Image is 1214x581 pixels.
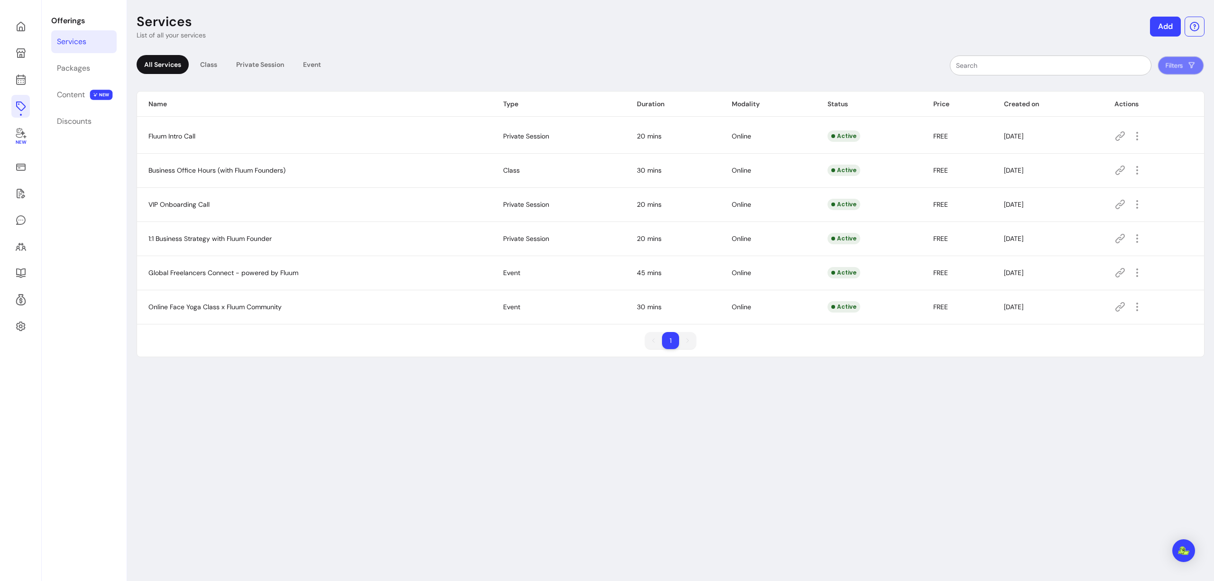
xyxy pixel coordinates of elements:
div: Open Intercom Messenger [1172,539,1195,562]
span: Business Office Hours (with Fluum Founders) [148,166,285,175]
div: Private Session [229,55,292,74]
th: Price [922,92,993,117]
span: FREE [933,200,948,209]
div: Packages [57,63,90,74]
a: Services [51,30,117,53]
a: Sales [11,156,30,178]
span: Event [503,268,520,277]
div: Active [828,130,860,142]
span: FREE [933,234,948,243]
span: 1:1 Business Strategy with Fluum Founder [148,234,272,243]
a: Waivers [11,182,30,205]
li: pagination item 1 active [662,332,679,349]
a: Resources [11,262,30,285]
div: Active [828,301,860,313]
span: Private Session [503,132,549,140]
div: Active [828,233,860,244]
span: Online [732,166,751,175]
span: 45 mins [637,268,662,277]
span: Online [732,200,751,209]
span: Online Face Yoga Class x Fluum Community [148,303,282,311]
div: Services [57,36,86,47]
span: [DATE] [1004,234,1023,243]
span: NEW [90,90,113,100]
a: Discounts [51,110,117,133]
th: Type [492,92,626,117]
th: Name [137,92,492,117]
span: 20 mins [637,132,662,140]
span: FREE [933,132,948,140]
a: Content [51,83,117,106]
span: [DATE] [1004,200,1023,209]
span: Global Freelancers Connect - powered by Fluum [148,268,298,277]
a: My Messages [11,209,30,231]
a: My Page [11,42,30,65]
span: 30 mins [637,303,662,311]
span: 20 mins [637,234,662,243]
span: New [15,139,26,146]
div: Class [193,55,225,74]
div: Discounts [57,116,92,127]
span: 20 mins [637,200,662,209]
a: My Co-Founder [11,121,30,152]
span: 30 mins [637,166,662,175]
button: Add [1150,17,1181,37]
a: Settings [11,315,30,338]
a: Packages [51,57,117,80]
a: Calendar [11,68,30,91]
nav: pagination navigation [640,327,701,354]
p: Offerings [51,15,117,27]
div: Event [295,55,329,74]
a: Offerings [11,95,30,118]
div: Active [828,199,860,210]
span: [DATE] [1004,303,1023,311]
div: Active [828,267,860,278]
span: Private Session [503,234,549,243]
span: Fluum Intro Call [148,132,195,140]
a: Clients [11,235,30,258]
div: All Services [137,55,189,74]
th: Duration [625,92,720,117]
span: Class [503,166,520,175]
a: Refer & Earn [11,288,30,311]
span: Event [503,303,520,311]
p: Services [137,13,192,30]
span: Online [732,132,751,140]
a: Home [11,15,30,38]
div: Content [57,89,85,101]
span: [DATE] [1004,132,1023,140]
span: FREE [933,268,948,277]
span: Private Session [503,200,549,209]
th: Created on [993,92,1104,117]
span: Online [732,268,751,277]
span: FREE [933,166,948,175]
button: Filters [1158,56,1204,75]
th: Status [816,92,922,117]
input: Search [956,61,1145,70]
th: Modality [720,92,816,117]
span: FREE [933,303,948,311]
span: VIP Onboarding Call [148,200,210,209]
p: List of all your services [137,30,206,40]
span: Online [732,234,751,243]
span: [DATE] [1004,268,1023,277]
span: [DATE] [1004,166,1023,175]
span: Online [732,303,751,311]
div: Active [828,165,860,176]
